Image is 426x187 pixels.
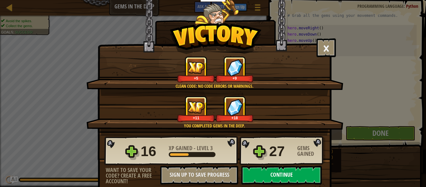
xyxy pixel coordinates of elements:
[106,167,160,184] div: Want to save your code? Create a free account!
[297,145,325,157] div: Gems Gained
[227,59,243,76] img: Gems Gained
[169,144,194,152] span: XP Gained
[178,76,214,81] div: +5
[169,145,213,151] div: -
[217,116,252,120] div: +18
[116,123,313,129] div: You completed Gems in the Deep.
[210,144,213,152] span: 3
[170,23,262,54] img: Victory
[227,99,243,116] img: Gems Gained
[116,83,313,89] div: Clean code: no code errors or warnings.
[317,38,336,57] button: ×
[217,76,252,81] div: +9
[241,166,322,185] button: Continue
[178,116,214,120] div: +11
[160,166,238,185] button: Sign Up to Save Progress
[187,101,205,113] img: XP Gained
[196,144,210,152] span: Level
[269,141,293,161] div: 27
[187,62,205,74] img: XP Gained
[141,141,165,161] div: 16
